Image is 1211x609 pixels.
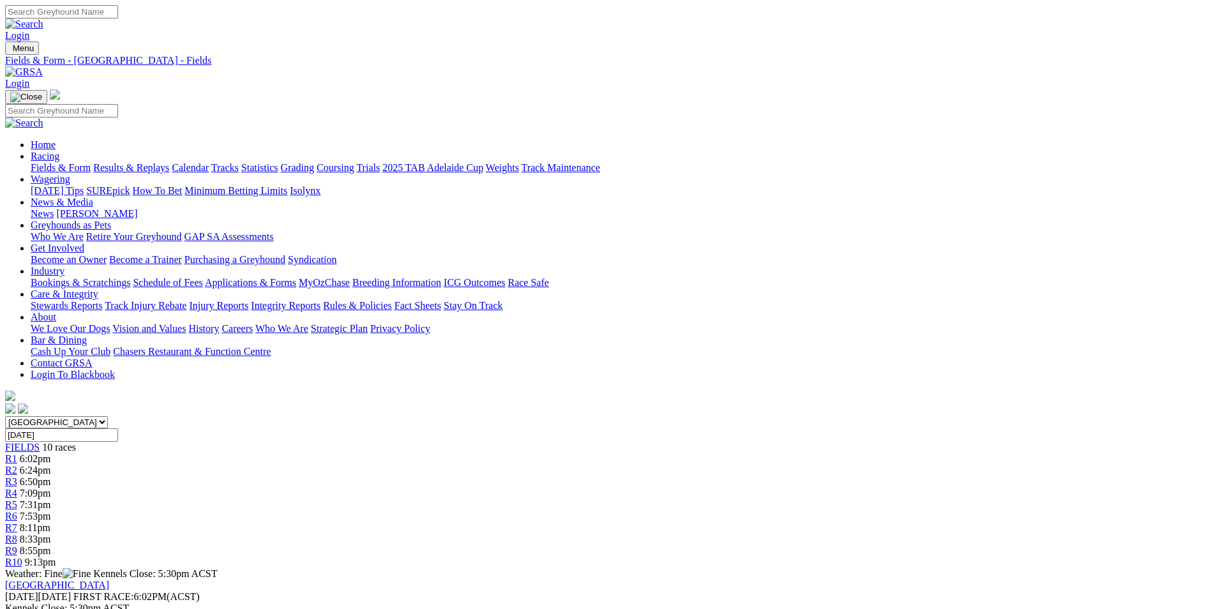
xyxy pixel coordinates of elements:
[5,19,43,30] img: Search
[10,92,42,102] img: Close
[31,231,84,242] a: Who We Are
[31,220,111,230] a: Greyhounds as Pets
[31,208,54,219] a: News
[113,346,271,357] a: Chasers Restaurant & Function Centre
[50,89,60,100] img: logo-grsa-white.png
[395,300,441,311] a: Fact Sheets
[370,323,430,334] a: Privacy Policy
[444,277,505,288] a: ICG Outcomes
[20,499,51,510] span: 7:31pm
[241,162,278,173] a: Statistics
[255,323,308,334] a: Who We Are
[31,197,93,207] a: News & Media
[5,90,47,104] button: Toggle navigation
[5,511,17,522] a: R6
[31,277,1206,289] div: Industry
[508,277,548,288] a: Race Safe
[288,254,336,265] a: Syndication
[13,43,34,53] span: Menu
[18,403,28,414] img: twitter.svg
[486,162,519,173] a: Weights
[112,323,186,334] a: Vision and Values
[5,568,93,579] span: Weather: Fine
[31,357,92,368] a: Contact GRSA
[31,312,56,322] a: About
[93,568,217,579] span: Kennels Close: 5:30pm ACST
[31,162,91,173] a: Fields & Form
[20,534,51,545] span: 8:33pm
[184,231,274,242] a: GAP SA Assessments
[73,591,200,602] span: 6:02PM(ACST)
[5,428,118,442] input: Select date
[5,30,29,41] a: Login
[5,545,17,556] a: R9
[5,442,40,453] a: FIELDS
[73,591,133,602] span: FIRST RACE:
[31,243,84,253] a: Get Involved
[5,476,17,487] a: R3
[5,55,1206,66] div: Fields & Form - [GEOGRAPHIC_DATA] - Fields
[31,266,64,276] a: Industry
[5,391,15,401] img: logo-grsa-white.png
[86,231,182,242] a: Retire Your Greyhound
[31,231,1206,243] div: Greyhounds as Pets
[31,346,110,357] a: Cash Up Your Club
[5,403,15,414] img: facebook.svg
[382,162,483,173] a: 2025 TAB Adelaide Cup
[109,254,182,265] a: Become a Trainer
[20,476,51,487] span: 6:50pm
[184,254,285,265] a: Purchasing a Greyhound
[5,557,22,568] a: R10
[356,162,380,173] a: Trials
[5,580,109,590] a: [GEOGRAPHIC_DATA]
[20,545,51,556] span: 8:55pm
[5,117,43,129] img: Search
[5,104,118,117] input: Search
[444,300,502,311] a: Stay On Track
[31,139,56,150] a: Home
[105,300,186,311] a: Track Injury Rebate
[31,369,115,380] a: Login To Blackbook
[211,162,239,173] a: Tracks
[5,453,17,464] a: R1
[5,465,17,476] a: R2
[31,323,110,334] a: We Love Our Dogs
[31,346,1206,357] div: Bar & Dining
[86,185,130,196] a: SUREpick
[5,534,17,545] a: R8
[25,557,56,568] span: 9:13pm
[205,277,296,288] a: Applications & Forms
[5,78,29,89] a: Login
[222,323,253,334] a: Careers
[189,300,248,311] a: Injury Reports
[133,185,183,196] a: How To Bet
[31,208,1206,220] div: News & Media
[31,254,107,265] a: Become an Owner
[31,323,1206,335] div: About
[31,254,1206,266] div: Get Involved
[133,277,202,288] a: Schedule of Fees
[172,162,209,173] a: Calendar
[311,323,368,334] a: Strategic Plan
[317,162,354,173] a: Coursing
[5,522,17,533] a: R7
[5,66,43,78] img: GRSA
[184,185,287,196] a: Minimum Betting Limits
[20,465,51,476] span: 6:24pm
[20,488,51,499] span: 7:09pm
[281,162,314,173] a: Grading
[5,499,17,510] a: R5
[5,591,71,602] span: [DATE]
[31,185,1206,197] div: Wagering
[31,300,102,311] a: Stewards Reports
[63,568,91,580] img: Fine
